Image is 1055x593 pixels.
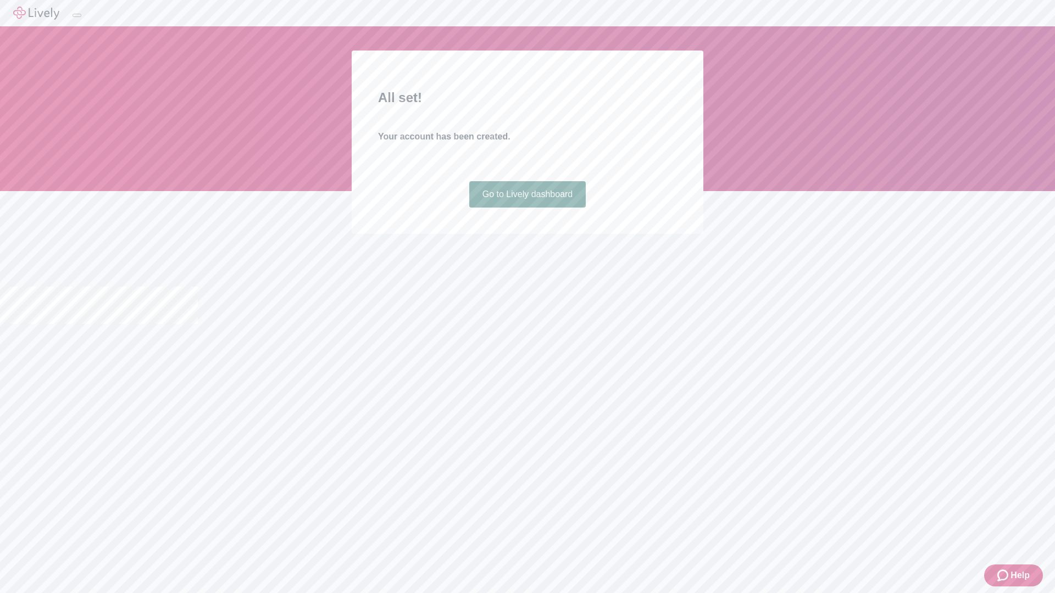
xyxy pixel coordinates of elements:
[1010,569,1030,582] span: Help
[997,569,1010,582] svg: Zendesk support icon
[984,564,1043,586] button: Zendesk support iconHelp
[73,14,81,17] button: Log out
[378,88,677,108] h2: All set!
[13,7,59,20] img: Lively
[469,181,586,208] a: Go to Lively dashboard
[378,130,677,143] h4: Your account has been created.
